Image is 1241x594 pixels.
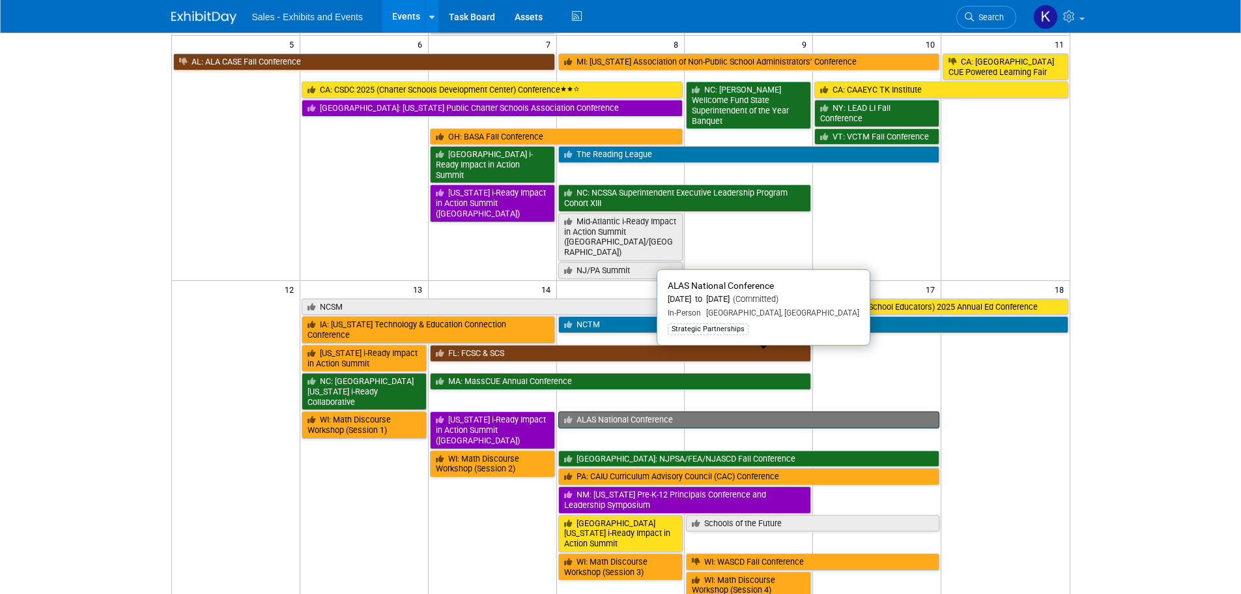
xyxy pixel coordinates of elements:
a: WI: Math Discourse Workshop (Session 1) [302,411,427,438]
a: NC: [PERSON_NAME] Wellcome Fund State Superintendent of the Year Banquet [686,82,811,129]
a: MI: [US_STATE] Association of Non-Public School Administrators’ Conference [558,53,940,70]
a: WI: WASCD Fall Conference [686,554,939,571]
a: NC: [GEOGRAPHIC_DATA][US_STATE] i-Ready Collaborative [302,373,427,410]
a: PA: CAIU Curriculum Advisory Council (CAC) Conference [558,468,940,485]
a: CA: CSDC 2025 (Charter Schools Development Center) Conference [302,82,683,98]
a: MA: MassCUE Annual Conference [430,373,812,390]
a: [GEOGRAPHIC_DATA]: NJPSA/FEA/NJASCD Fall Conference [558,451,940,468]
span: 7 [545,36,556,52]
img: Kara Haven [1033,5,1058,29]
a: [GEOGRAPHIC_DATA]: [US_STATE] Public Charter Schools Association Conference [302,100,683,117]
a: CA: CABSE ([US_STATE] Association of Black School Educators) 2025 Annual Ed Conference [686,299,1068,316]
a: NCTM [558,316,1068,333]
span: 11 [1053,36,1070,52]
span: 13 [412,281,428,297]
a: WI: Math Discourse Workshop (Session 2) [430,451,555,477]
a: VT: VCTM Fall Conference [814,128,939,145]
a: [GEOGRAPHIC_DATA][US_STATE] i-Ready Impact in Action Summit [558,515,683,552]
a: NC: NCSSA Superintendent Executive Leadership Program Cohort XIII [558,185,812,211]
a: Schools of the Future [686,515,939,532]
span: 6 [416,36,428,52]
a: IA: [US_STATE] Technology & Education Connection Conference [302,316,555,343]
a: OH: BASA Fall Conference [430,128,683,145]
span: (Committed) [730,294,778,304]
a: The Reading League [558,146,940,163]
a: NCSM [302,299,683,316]
a: Search [956,6,1016,29]
span: 18 [1053,281,1070,297]
div: Strategic Partnerships [668,323,749,335]
a: ALAS National Conference [558,411,940,428]
span: 17 [924,281,941,297]
a: CA: [GEOGRAPHIC_DATA] CUE Powered Learning Fair [943,53,1068,80]
span: ALAS National Conference [668,280,774,291]
a: [US_STATE] i-Ready Impact in Action Summit ([GEOGRAPHIC_DATA]) [430,185,555,222]
span: In-Person [668,308,701,318]
span: [GEOGRAPHIC_DATA], [GEOGRAPHIC_DATA] [701,308,859,318]
span: Sales - Exhibits and Events [252,12,363,22]
img: ExhibitDay [171,11,236,24]
span: 12 [283,281,300,297]
a: NY: LEAD LI Fall Conference [814,100,939,126]
span: 5 [288,36,300,52]
a: [US_STATE] i-Ready Impact in Action Summit [302,345,427,372]
span: 9 [801,36,812,52]
a: Mid-Atlantic i-Ready Impact in Action Summit ([GEOGRAPHIC_DATA]/[GEOGRAPHIC_DATA]) [558,213,683,261]
span: 8 [672,36,684,52]
span: 14 [540,281,556,297]
a: [GEOGRAPHIC_DATA] i-Ready Impact in Action Summit [430,146,555,183]
a: AL: ALA CASE Fall Conference [173,53,555,70]
a: WI: Math Discourse Workshop (Session 3) [558,554,683,580]
a: [US_STATE] i-Ready Impact in Action Summit ([GEOGRAPHIC_DATA]) [430,411,555,449]
a: NM: [US_STATE] Pre-K-12 Principals Conference and Leadership Symposium [558,486,812,513]
span: 10 [924,36,941,52]
span: Search [974,12,1004,22]
div: [DATE] to [DATE] [668,294,859,305]
a: FL: FCSC & SCS [430,345,812,362]
a: NJ/PA Summit [558,262,683,279]
a: CA: CAAEYC TK Institute [814,82,1068,98]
